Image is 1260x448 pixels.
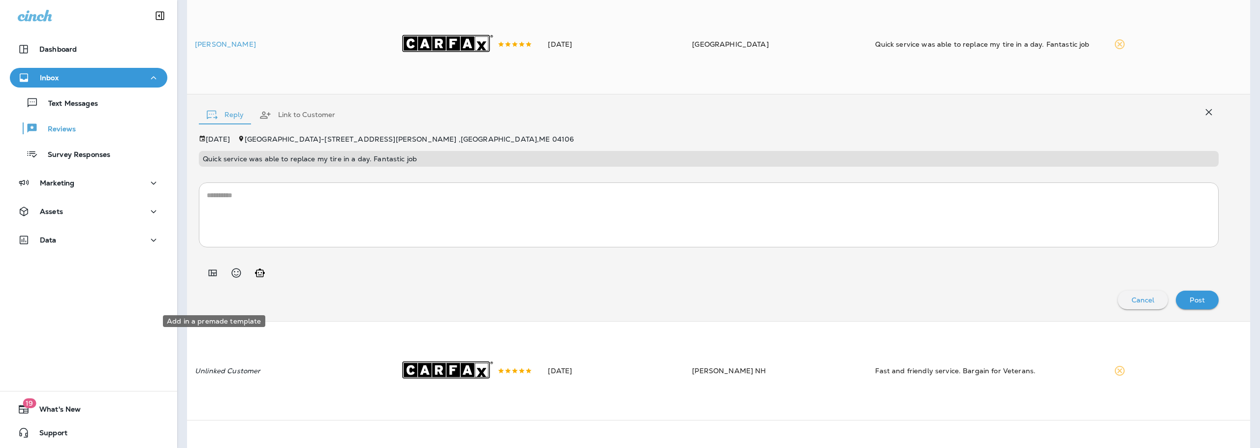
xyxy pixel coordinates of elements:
button: Reply [199,97,252,133]
button: Reviews [10,118,167,139]
button: Support [10,423,167,443]
p: Assets [40,208,63,215]
p: [DATE] [206,135,230,143]
p: Text Messages [38,99,98,109]
p: Survey Responses [38,150,110,160]
div: Add in a premade template [163,315,265,327]
button: Text Messages [10,92,167,113]
span: [GEOGRAPHIC_DATA] - [STREET_ADDRESS][PERSON_NAME] , [GEOGRAPHIC_DATA] , ME 04106 [245,135,574,144]
p: Data [40,236,57,244]
span: [PERSON_NAME] NH [692,366,766,375]
button: Generate AI response [250,263,270,283]
button: Add in a premade template [203,263,222,283]
button: Data [10,230,167,250]
div: Quick service was able to replace my tire in a day. Fantastic job [875,39,1098,49]
div: Fast and friendly service. Bargain for Veterans. [875,366,1098,376]
button: Survey Responses [10,144,167,164]
td: [DATE] [540,321,684,420]
p: Cancel [1132,296,1155,304]
button: 19What's New [10,399,167,419]
button: Assets [10,202,167,221]
span: What's New [30,405,81,417]
button: Cancel [1118,291,1168,309]
span: Support [30,429,67,441]
p: Inbox [40,74,59,82]
p: [PERSON_NAME] [195,40,383,48]
button: Link to Customer [252,97,343,133]
p: Reviews [38,125,76,134]
button: Inbox [10,68,167,88]
button: Collapse Sidebar [146,6,174,26]
p: Dashboard [39,45,77,53]
button: Marketing [10,173,167,193]
p: Quick service was able to replace my tire in a day. Fantastic job [203,155,1215,163]
div: Click to view Customer Drawer [195,40,383,48]
p: Post [1190,296,1205,304]
p: Marketing [40,179,74,187]
span: [GEOGRAPHIC_DATA] [692,40,768,49]
button: Dashboard [10,39,167,59]
button: Post [1176,291,1219,309]
p: Unlinked Customer [195,367,383,375]
button: Select an emoji [226,263,246,283]
span: 19 [23,398,36,408]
